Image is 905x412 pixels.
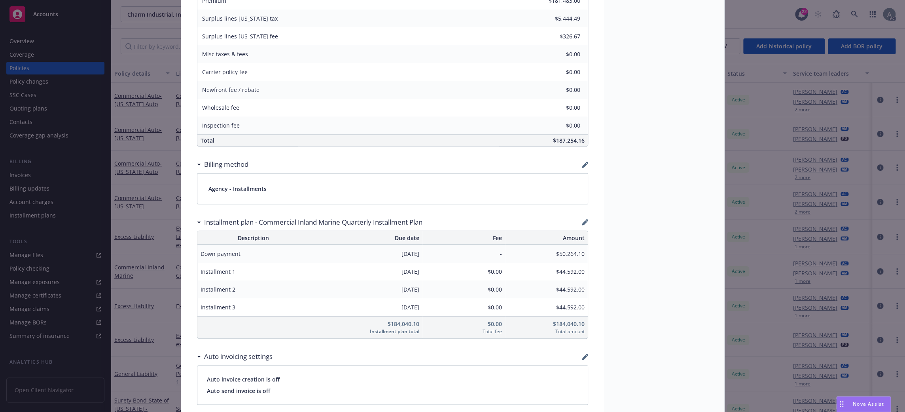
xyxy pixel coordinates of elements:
span: Due date [313,234,419,242]
span: $44,592.00 [508,267,585,276]
span: Nova Assist [853,401,884,407]
span: $44,592.00 [508,285,585,294]
div: Billing method [197,159,248,170]
h3: Auto invoicing settings [204,351,273,362]
span: - [426,250,502,258]
span: Total amount [508,328,585,335]
span: $0.00 [426,320,502,328]
input: 0.00 [534,31,585,42]
span: [DATE] [313,303,419,311]
h3: Installment plan - Commercial Inland Marine Quarterly Installment Plan [204,217,422,227]
input: 0.00 [534,48,585,60]
input: 0.00 [534,120,585,132]
span: Description [201,234,307,242]
span: Installment plan total [313,328,419,335]
span: Inspection fee [202,122,240,129]
span: [DATE] [313,250,419,258]
span: Installment 1 [201,267,307,276]
span: $50,264.10 [508,250,585,258]
h3: Billing method [204,159,248,170]
div: Agency - Installments [197,174,588,204]
span: Misc taxes & fees [202,50,248,58]
span: Down payment [201,250,307,258]
span: $184,040.10 [508,320,585,328]
span: $0.00 [426,285,502,294]
button: Nova Assist [836,396,891,412]
span: Installment 3 [201,303,307,311]
span: Auto send invoice is off [207,387,578,395]
input: 0.00 [534,13,585,25]
input: 0.00 [534,66,585,78]
span: [DATE] [313,267,419,276]
span: Wholesale fee [202,104,239,111]
span: Carrier policy fee [202,68,248,76]
span: Fee [426,234,502,242]
div: Drag to move [837,397,846,412]
span: Amount [508,234,585,242]
div: Auto invoicing settings [197,351,273,362]
span: $187,254.16 [553,137,585,144]
span: Auto invoice creation is off [207,375,578,383]
span: [DATE] [313,285,419,294]
span: Total [201,137,214,144]
span: $0.00 [426,303,502,311]
span: $184,040.10 [313,320,419,328]
div: Installment plan - Commercial Inland Marine Quarterly Installment Plan [197,217,422,227]
input: 0.00 [534,102,585,114]
span: $44,592.00 [508,303,585,311]
span: Newfront fee / rebate [202,86,259,93]
span: Surplus lines [US_STATE] fee [202,32,278,40]
span: Surplus lines [US_STATE] tax [202,15,278,22]
span: Total fee [426,328,502,335]
span: $0.00 [426,267,502,276]
span: Installment 2 [201,285,307,294]
input: 0.00 [534,84,585,96]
